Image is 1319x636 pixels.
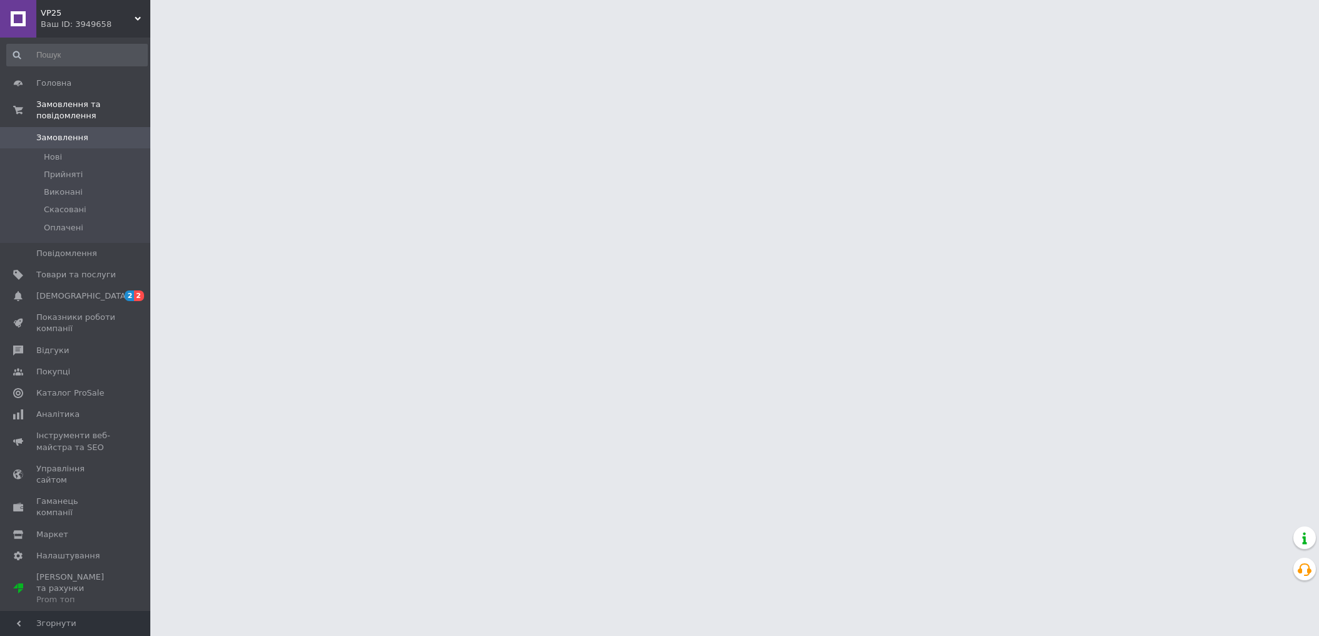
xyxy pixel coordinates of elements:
[36,248,97,259] span: Повідомлення
[44,169,83,180] span: Прийняті
[41,8,135,19] span: VP25
[44,151,62,163] span: Нові
[36,409,80,420] span: Аналітика
[36,496,116,518] span: Гаманець компанії
[44,222,83,233] span: Оплачені
[41,19,150,30] div: Ваш ID: 3949658
[36,366,70,377] span: Покупці
[36,290,129,302] span: [DEMOGRAPHIC_DATA]
[36,99,150,121] span: Замовлення та повідомлення
[36,387,104,399] span: Каталог ProSale
[125,290,135,301] span: 2
[44,204,86,215] span: Скасовані
[36,529,68,540] span: Маркет
[134,290,144,301] span: 2
[36,550,100,562] span: Налаштування
[6,44,148,66] input: Пошук
[36,345,69,356] span: Відгуки
[36,430,116,453] span: Інструменти веб-майстра та SEO
[36,132,88,143] span: Замовлення
[36,78,71,89] span: Головна
[36,463,116,486] span: Управління сайтом
[36,594,116,605] div: Prom топ
[36,572,116,606] span: [PERSON_NAME] та рахунки
[44,187,83,198] span: Виконані
[36,312,116,334] span: Показники роботи компанії
[36,269,116,280] span: Товари та послуги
